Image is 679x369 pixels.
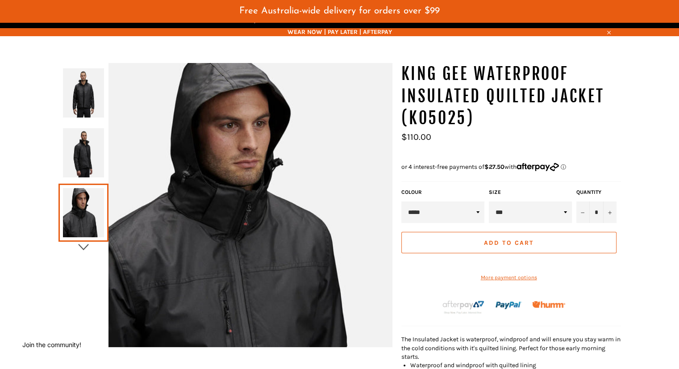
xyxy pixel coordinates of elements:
[22,341,81,348] button: Join the community!
[603,201,617,223] button: Increase item quantity by one
[532,301,565,308] img: Humm_core_logo_RGB-01_300x60px_small_195d8312-4386-4de7-b182-0ef9b6303a37.png
[108,63,392,347] img: KING GEE Waterproof Insulated Quilted Jacket (K05025) - Workin' Gear
[401,132,431,142] span: $110.00
[401,189,484,196] label: COLOUR
[239,6,440,16] span: Free Australia-wide delivery for orders over $99
[496,292,522,319] img: paypal.png
[401,274,617,281] a: More payment options
[58,28,621,36] span: WEAR NOW | PAY LATER | AFTERPAY
[63,68,104,117] img: KING GEE Waterproof Insulated Quilted Jacket (K05025) - Workin' Gear
[63,128,104,177] img: KING GEE Waterproof Insulated Quilted Jacket (K05025) - Workin' Gear
[442,299,485,314] img: Afterpay-Logo-on-dark-bg_large.png
[401,232,617,253] button: Add to Cart
[401,63,621,130] h1: KING GEE Waterproof Insulated Quilted Jacket (K05025)
[401,335,621,361] p: The Insulated Jacket is waterproof, windproof and will ensure you stay warm in the cold condition...
[489,189,572,196] label: Size
[576,189,617,196] label: Quantity
[484,239,533,247] span: Add to Cart
[576,201,590,223] button: Reduce item quantity by one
